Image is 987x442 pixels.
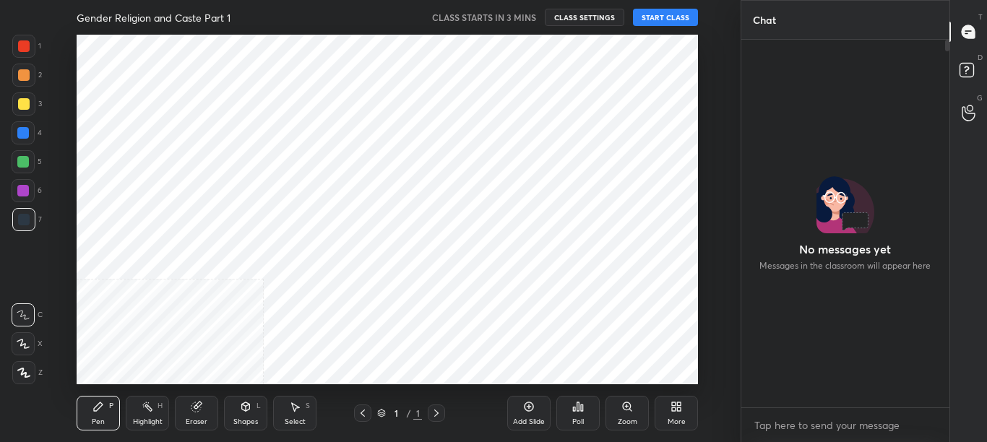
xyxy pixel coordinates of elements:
[133,418,163,425] div: Highlight
[109,402,113,409] div: P
[978,12,983,22] p: T
[12,35,41,58] div: 1
[158,402,163,409] div: H
[285,418,306,425] div: Select
[633,9,698,26] button: START CLASS
[618,418,637,425] div: Zoom
[12,121,42,144] div: 4
[513,418,545,425] div: Add Slide
[257,402,261,409] div: L
[12,332,43,355] div: X
[572,418,584,425] div: Poll
[233,418,258,425] div: Shapes
[12,303,43,326] div: C
[12,64,42,87] div: 2
[668,418,686,425] div: More
[741,1,788,39] p: Chat
[12,361,43,384] div: Z
[389,409,403,417] div: 1
[77,11,230,25] h4: Gender Religion and Caste Part 1
[406,409,410,417] div: /
[545,9,624,26] button: CLASS SETTINGS
[12,179,42,202] div: 6
[306,402,310,409] div: S
[978,52,983,63] p: D
[12,150,42,173] div: 5
[977,92,983,103] p: G
[186,418,207,425] div: Eraser
[12,92,42,116] div: 3
[92,418,105,425] div: Pen
[413,407,422,420] div: 1
[12,208,42,231] div: 7
[432,11,536,24] h5: CLASS STARTS IN 3 MINS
